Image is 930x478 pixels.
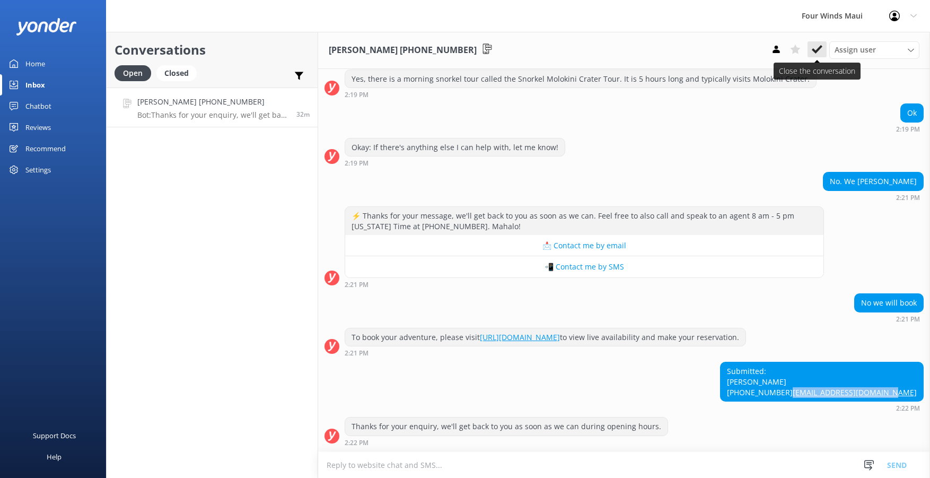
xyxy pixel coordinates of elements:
[345,207,823,235] div: ⚡ Thanks for your message, we'll get back to you as soon as we can. Feel free to also call and sp...
[345,350,369,357] strong: 2:21 PM
[345,256,823,277] button: 📲 Contact me by SMS
[296,110,310,119] span: Sep 02 2025 02:22pm (UTC -10:00) Pacific/Honolulu
[156,67,202,79] a: Closed
[345,439,668,446] div: Sep 02 2025 02:22pm (UTC -10:00) Pacific/Honolulu
[47,446,62,467] div: Help
[25,159,51,180] div: Settings
[896,316,920,323] strong: 2:21 PM
[345,138,565,157] div: Okay: If there's anything else I can help with, let me know!
[345,281,824,288] div: Sep 02 2025 02:21pm (UTC -10:00) Pacific/Honolulu
[16,18,77,36] img: yonder-white-logo.png
[896,195,920,201] strong: 2:21 PM
[721,362,923,401] div: Submitted: [PERSON_NAME] [PHONE_NUMBER]
[480,332,560,342] a: [URL][DOMAIN_NAME]
[901,104,923,122] div: Ok
[345,328,745,346] div: To book your adventure, please visit to view live availability and make your reservation.
[25,53,45,74] div: Home
[107,88,318,127] a: [PERSON_NAME] [PHONE_NUMBER]Bot:Thanks for your enquiry, we'll get back to you as soon as we can ...
[345,282,369,288] strong: 2:21 PM
[896,405,920,412] strong: 2:22 PM
[329,44,477,57] h3: [PERSON_NAME] [PHONE_NUMBER]
[115,67,156,79] a: Open
[345,440,369,446] strong: 2:22 PM
[720,404,924,412] div: Sep 02 2025 02:22pm (UTC -10:00) Pacific/Honolulu
[823,194,924,201] div: Sep 02 2025 02:21pm (UTC -10:00) Pacific/Honolulu
[345,159,565,167] div: Sep 02 2025 02:19pm (UTC -10:00) Pacific/Honolulu
[33,425,76,446] div: Support Docs
[896,125,924,133] div: Sep 02 2025 02:19pm (UTC -10:00) Pacific/Honolulu
[345,418,668,436] div: Thanks for your enquiry, we'll get back to you as soon as we can during opening hours.
[823,172,923,190] div: No. We [PERSON_NAME]
[835,44,876,56] span: Assign user
[345,349,746,357] div: Sep 02 2025 02:21pm (UTC -10:00) Pacific/Honolulu
[854,315,924,323] div: Sep 02 2025 02:21pm (UTC -10:00) Pacific/Honolulu
[829,41,919,58] div: Assign User
[855,294,923,312] div: No we will book
[345,91,817,98] div: Sep 02 2025 02:19pm (UTC -10:00) Pacific/Honolulu
[25,138,66,159] div: Recommend
[896,126,920,133] strong: 2:19 PM
[345,70,816,88] div: Yes, there is a morning snorkel tour called the Snorkel Molokini Crater Tour. It is 5 hours long ...
[137,110,288,120] p: Bot: Thanks for your enquiry, we'll get back to you as soon as we can during opening hours.
[345,160,369,167] strong: 2:19 PM
[25,74,45,95] div: Inbox
[793,387,917,397] a: [EMAIL_ADDRESS][DOMAIN_NAME]
[345,92,369,98] strong: 2:19 PM
[137,96,288,108] h4: [PERSON_NAME] [PHONE_NUMBER]
[25,95,51,117] div: Chatbot
[156,65,197,81] div: Closed
[25,117,51,138] div: Reviews
[115,40,310,60] h2: Conversations
[345,235,823,256] button: 📩 Contact me by email
[115,65,151,81] div: Open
